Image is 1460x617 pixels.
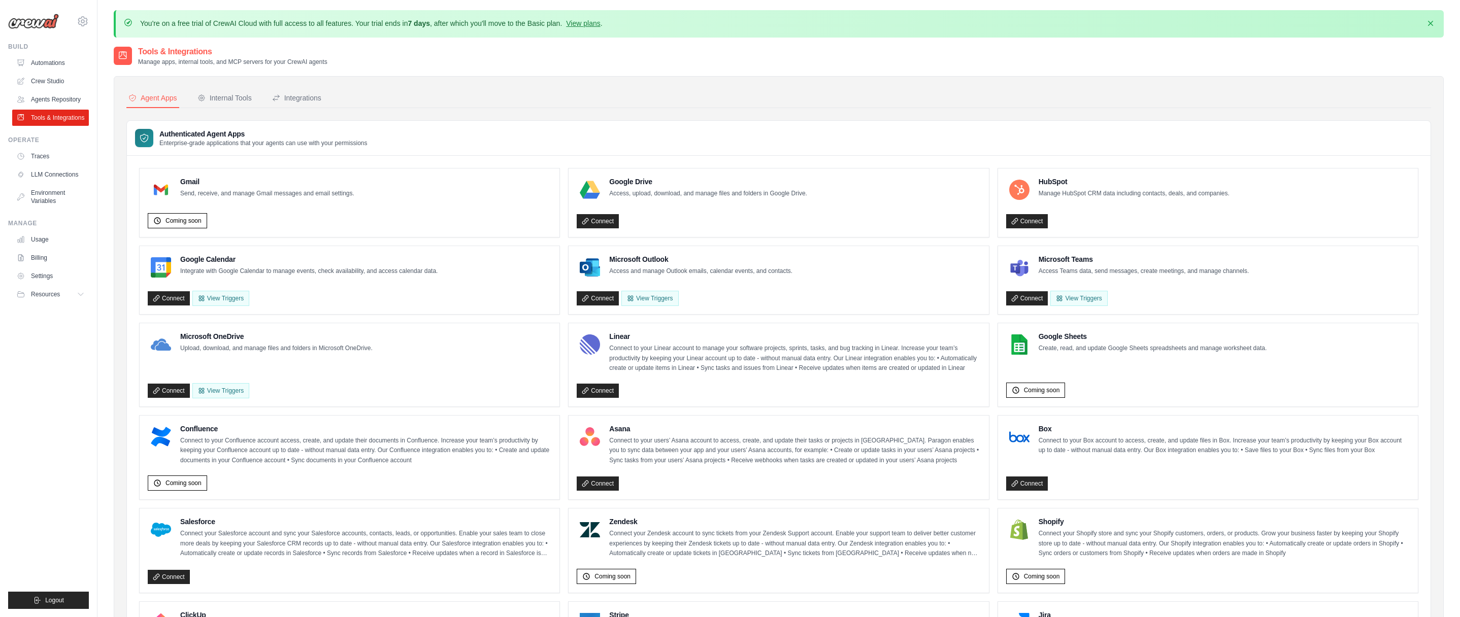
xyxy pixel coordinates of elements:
div: Internal Tools [197,93,252,103]
div: Agent Apps [128,93,177,103]
button: Integrations [270,89,323,108]
h4: Microsoft OneDrive [180,331,373,341]
div: Build [8,43,89,51]
a: Connect [577,384,619,398]
a: Settings [12,268,89,284]
h4: Google Drive [609,177,807,187]
h4: Zendesk [609,517,980,527]
img: Salesforce Logo [151,520,171,540]
p: Connect to your users’ Asana account to access, create, and update their tasks or projects in [GE... [609,436,980,466]
img: Box Logo [1009,427,1030,447]
div: Operate [8,136,89,144]
button: Logout [8,592,89,609]
img: Microsoft Teams Logo [1009,257,1030,278]
div: Manage [8,219,89,227]
p: Connect your Zendesk account to sync tickets from your Zendesk Support account. Enable your suppo... [609,529,980,559]
a: Connect [1006,291,1048,305]
p: Access and manage Outlook emails, calendar events, and contacts. [609,266,792,277]
p: Create, read, and update Google Sheets spreadsheets and manage worksheet data. [1039,344,1267,354]
p: Upload, download, and manage files and folders in Microsoft OneDrive. [180,344,373,354]
a: Connect [148,291,190,305]
img: HubSpot Logo [1009,180,1030,200]
span: Coming soon [165,217,202,225]
: View Triggers [621,291,678,306]
p: Access, upload, download, and manage files and folders in Google Drive. [609,189,807,199]
p: Manage HubSpot CRM data including contacts, deals, and companies. [1039,189,1230,199]
a: Usage [12,231,89,248]
img: Google Sheets Logo [1009,334,1030,355]
a: Connect [1006,476,1048,491]
h4: Gmail [180,177,354,187]
p: Access Teams data, send messages, create meetings, and manage channels. [1039,266,1249,277]
a: Automations [12,55,89,71]
a: Crew Studio [12,73,89,89]
a: Connect [1006,214,1048,228]
div: Integrations [272,93,321,103]
h4: HubSpot [1039,177,1230,187]
h4: Google Sheets [1039,331,1267,341]
img: Confluence Logo [151,427,171,447]
span: Coming soon [594,572,631,580]
p: Integrate with Google Calendar to manage events, check availability, and access calendar data. [180,266,438,277]
a: LLM Connections [12,166,89,183]
img: Google Calendar Logo [151,257,171,278]
img: Microsoft OneDrive Logo [151,334,171,355]
h4: Microsoft Teams [1039,254,1249,264]
a: Connect [577,476,619,491]
h4: Asana [609,424,980,434]
a: Connect [577,214,619,228]
span: Resources [31,290,60,298]
a: Tools & Integrations [12,110,89,126]
p: Connect to your Box account to access, create, and update files in Box. Increase your team’s prod... [1039,436,1410,456]
button: View Triggers [192,291,249,306]
img: Gmail Logo [151,180,171,200]
span: Coming soon [1024,572,1060,580]
h4: Linear [609,331,980,341]
button: Resources [12,286,89,302]
button: Internal Tools [195,89,254,108]
h4: Salesforce [180,517,551,527]
p: Connect to your Confluence account access, create, and update their documents in Confluence. Incr... [180,436,551,466]
p: Connect to your Linear account to manage your software projects, sprints, tasks, and bug tracking... [609,344,980,373]
img: Asana Logo [580,427,600,447]
: View Triggers [192,383,249,398]
a: Environment Variables [12,185,89,209]
img: Shopify Logo [1009,520,1030,540]
a: Connect [577,291,619,305]
p: Connect your Salesforce account and sync your Salesforce accounts, contacts, leads, or opportunit... [180,529,551,559]
h4: Microsoft Outlook [609,254,792,264]
h4: Shopify [1039,517,1410,527]
p: Enterprise-grade applications that your agents can use with your permissions [159,139,368,147]
a: Traces [12,148,89,164]
a: Connect [148,570,190,584]
span: Logout [45,596,64,604]
a: Agents Repository [12,91,89,108]
: View Triggers [1050,291,1107,306]
p: Send, receive, and manage Gmail messages and email settings. [180,189,354,199]
h2: Tools & Integrations [138,46,327,58]
p: Manage apps, internal tools, and MCP servers for your CrewAI agents [138,58,327,66]
p: You're on a free trial of CrewAI Cloud with full access to all features. Your trial ends in , aft... [140,18,603,28]
h4: Box [1039,424,1410,434]
a: Connect [148,384,190,398]
img: Google Drive Logo [580,180,600,200]
img: Linear Logo [580,334,600,355]
strong: 7 days [408,19,430,27]
img: Logo [8,14,59,29]
h4: Confluence [180,424,551,434]
button: Agent Apps [126,89,179,108]
h4: Google Calendar [180,254,438,264]
img: Zendesk Logo [580,520,600,540]
span: Coming soon [165,479,202,487]
p: Connect your Shopify store and sync your Shopify customers, orders, or products. Grow your busine... [1039,529,1410,559]
h3: Authenticated Agent Apps [159,129,368,139]
span: Coming soon [1024,386,1060,394]
a: Billing [12,250,89,266]
a: View plans [566,19,600,27]
img: Microsoft Outlook Logo [580,257,600,278]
